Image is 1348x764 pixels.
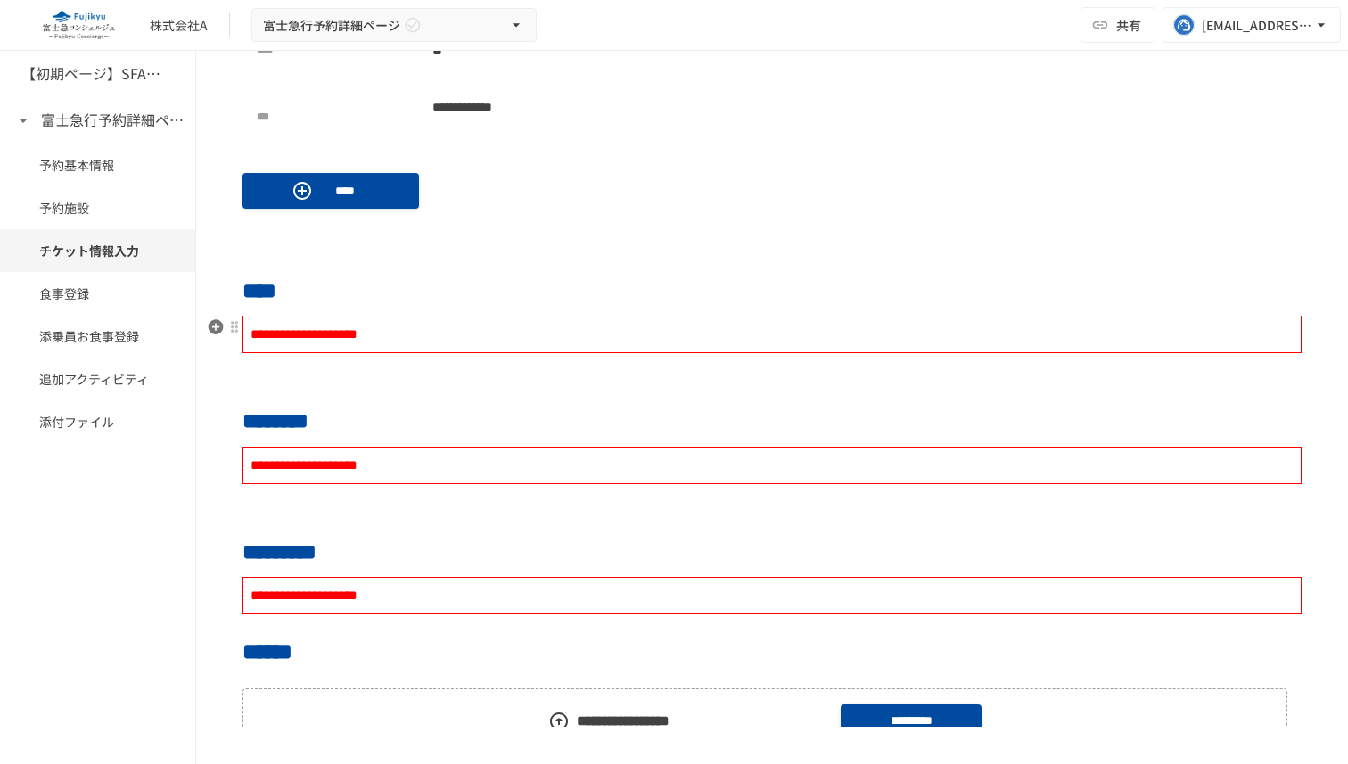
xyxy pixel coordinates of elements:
[21,62,164,86] h6: 【初期ページ】SFAの会社同期
[41,109,184,132] h6: 富士急行予約詳細ページ
[150,16,208,35] div: 株式会社A
[39,412,156,431] span: 添付ファイル
[39,198,156,218] span: 予約施設
[39,326,156,346] span: 添乗員お食事登録
[1081,7,1155,43] button: 共有
[1116,15,1141,35] span: 共有
[21,11,136,39] img: eQeGXtYPV2fEKIA3pizDiVdzO5gJTl2ahLbsPaD2E4R
[263,14,400,37] span: 富士急行予約詳細ページ
[251,8,537,43] button: 富士急行予約詳細ページ
[39,155,156,175] span: 予約基本情報
[1163,7,1341,43] button: [EMAIL_ADDRESS][DOMAIN_NAME]
[39,283,156,303] span: 食事登録
[39,369,156,389] span: 追加アクティビティ
[39,241,156,260] span: チケット情報入力
[1202,14,1312,37] div: [EMAIL_ADDRESS][DOMAIN_NAME]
